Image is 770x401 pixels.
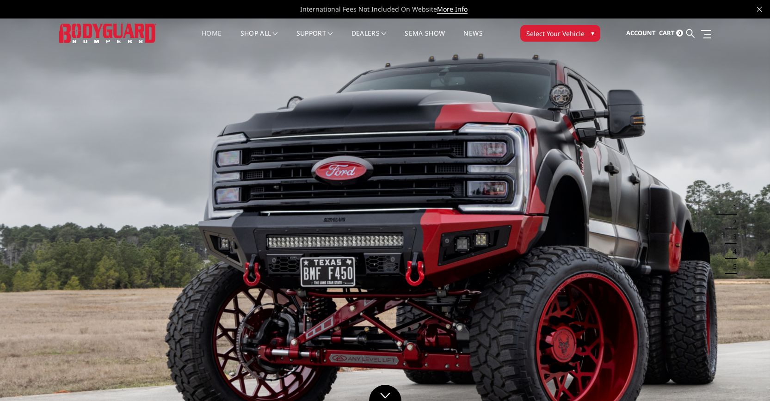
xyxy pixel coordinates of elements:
[626,21,656,46] a: Account
[727,230,737,245] button: 3 of 5
[369,385,401,401] a: Click to Down
[727,259,737,274] button: 5 of 5
[727,244,737,259] button: 4 of 5
[659,21,683,46] a: Cart 0
[676,30,683,37] span: 0
[591,28,594,38] span: ▾
[626,29,656,37] span: Account
[405,30,445,48] a: SEMA Show
[202,30,222,48] a: Home
[240,30,278,48] a: shop all
[437,5,468,14] a: More Info
[59,24,156,43] img: BODYGUARD BUMPERS
[727,200,737,215] button: 1 of 5
[520,25,600,42] button: Select Your Vehicle
[526,29,585,38] span: Select Your Vehicle
[727,215,737,230] button: 2 of 5
[659,29,675,37] span: Cart
[296,30,333,48] a: Support
[351,30,387,48] a: Dealers
[463,30,482,48] a: News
